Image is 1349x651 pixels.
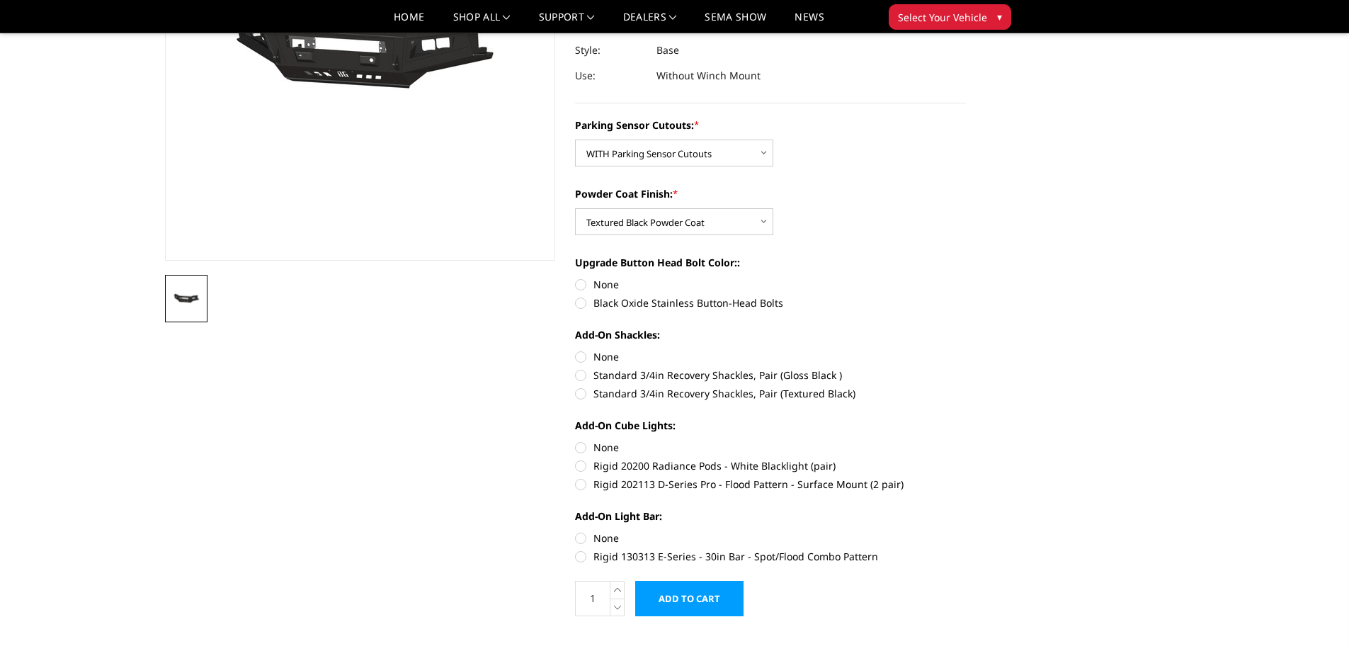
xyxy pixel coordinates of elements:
dd: Base [656,38,679,63]
span: ▾ [997,9,1002,24]
label: None [575,277,966,292]
iframe: Chat Widget [1278,583,1349,651]
label: Rigid 20200 Radiance Pods - White Blacklight (pair) [575,458,966,473]
dt: Use: [575,63,646,89]
dt: Style: [575,38,646,63]
label: Black Oxide Stainless Button-Head Bolts [575,295,966,310]
label: Standard 3/4in Recovery Shackles, Pair (Textured Black) [575,386,966,401]
label: Add-On Light Bar: [575,509,966,523]
a: shop all [453,12,511,33]
input: Add to Cart [635,581,744,616]
a: SEMA Show [705,12,766,33]
label: Add-On Cube Lights: [575,418,966,433]
span: Select Your Vehicle [898,10,987,25]
img: 2019-2021 Chevrolet 1500 - A2L Series - Base Front Bumper (Non Winch) [169,289,203,307]
label: Parking Sensor Cutouts: [575,118,966,132]
label: None [575,349,966,364]
a: Home [394,12,424,33]
label: Rigid 130313 E-Series - 30in Bar - Spot/Flood Combo Pattern [575,549,966,564]
label: Powder Coat Finish: [575,186,966,201]
a: News [795,12,824,33]
label: None [575,440,966,455]
label: None [575,531,966,545]
a: Dealers [623,12,677,33]
dd: Without Winch Mount [656,63,761,89]
a: Support [539,12,595,33]
label: Add-On Shackles: [575,327,966,342]
label: Standard 3/4in Recovery Shackles, Pair (Gloss Black ) [575,368,966,383]
button: Select Your Vehicle [889,4,1011,30]
label: Upgrade Button Head Bolt Color:: [575,255,966,270]
label: Rigid 202113 D-Series Pro - Flood Pattern - Surface Mount (2 pair) [575,477,966,492]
